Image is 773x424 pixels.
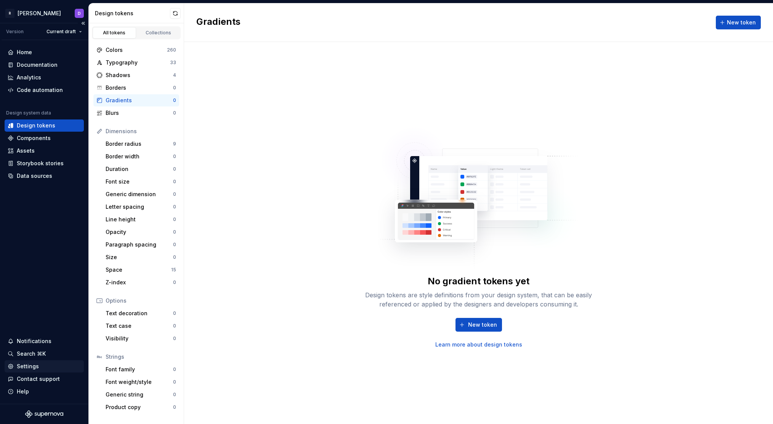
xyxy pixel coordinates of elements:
[103,201,179,213] a: Letter spacing0
[173,179,176,185] div: 0
[17,122,55,129] div: Design tokens
[173,242,176,248] div: 0
[103,389,179,401] a: Generic string0
[106,310,173,317] div: Text decoration
[17,172,52,180] div: Data sources
[103,176,179,188] a: Font size0
[5,157,84,169] a: Storybook stories
[357,290,601,309] div: Design tokens are style definitions from your design system, that can be easily referenced or app...
[173,216,176,222] div: 0
[167,47,176,53] div: 260
[18,10,61,17] div: [PERSON_NAME]
[5,59,84,71] a: Documentation
[173,141,176,147] div: 9
[106,253,173,261] div: Size
[170,60,176,66] div: 33
[103,376,179,388] a: Font weight/style0
[173,404,176,410] div: 0
[716,16,761,29] button: New token
[173,379,176,385] div: 0
[6,29,24,35] div: Version
[173,204,176,210] div: 0
[106,241,173,248] div: Paragraph spacing
[196,16,241,29] h2: Gradients
[106,109,173,117] div: Blurs
[106,59,170,66] div: Typography
[106,228,173,236] div: Opacity
[106,366,173,373] div: Font family
[5,373,84,385] button: Contact support
[103,188,179,200] a: Generic dimension0
[106,297,176,305] div: Options
[5,335,84,347] button: Notifications
[43,26,85,37] button: Current draft
[5,71,84,84] a: Analytics
[17,74,41,81] div: Analytics
[428,275,529,287] div: No gradient tokens yet
[93,69,179,81] a: Shadows4
[93,56,179,69] a: Typography33
[173,335,176,342] div: 0
[5,9,14,18] div: R
[173,153,176,160] div: 0
[17,350,46,358] div: Search ⌘K
[106,322,173,330] div: Text case
[173,166,176,172] div: 0
[93,44,179,56] a: Colors260
[25,410,63,418] svg: Supernova Logo
[106,71,173,79] div: Shadows
[106,84,173,92] div: Borders
[103,239,179,251] a: Paragraph spacing0
[47,29,76,35] span: Current draft
[103,163,179,175] a: Duration0
[103,307,179,319] a: Text decoration0
[173,97,176,103] div: 0
[455,318,502,332] button: New token
[5,360,84,372] a: Settings
[106,335,173,342] div: Visibility
[173,72,176,78] div: 4
[17,86,63,94] div: Code automation
[106,127,176,135] div: Dimensions
[103,213,179,226] a: Line height0
[435,341,522,348] a: Learn more about design tokens
[17,363,39,370] div: Settings
[173,366,176,372] div: 0
[5,132,84,144] a: Components
[103,264,179,276] a: Space15
[5,145,84,157] a: Assets
[93,107,179,119] a: Blurs0
[103,150,179,163] a: Border width0
[106,266,171,274] div: Space
[103,226,179,238] a: Opacity0
[106,279,173,286] div: Z-index
[93,94,179,106] a: Gradients0
[5,385,84,398] button: Help
[106,403,173,411] div: Product copy
[173,191,176,197] div: 0
[106,353,176,361] div: Strings
[106,216,173,223] div: Line height
[5,170,84,182] a: Data sources
[106,178,173,185] div: Font size
[103,320,179,332] a: Text case0
[103,138,179,150] a: Border radius9
[103,363,179,376] a: Font family0
[5,348,84,360] button: Search ⌘K
[173,310,176,316] div: 0
[17,48,32,56] div: Home
[173,323,176,329] div: 0
[106,165,173,173] div: Duration
[468,321,497,329] span: New token
[17,388,29,395] div: Help
[173,229,176,235] div: 0
[106,153,173,160] div: Border width
[106,46,167,54] div: Colors
[17,337,51,345] div: Notifications
[95,30,133,36] div: All tokens
[95,10,170,17] div: Design tokens
[6,110,51,116] div: Design system data
[17,61,58,69] div: Documentation
[2,5,87,21] button: R[PERSON_NAME]D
